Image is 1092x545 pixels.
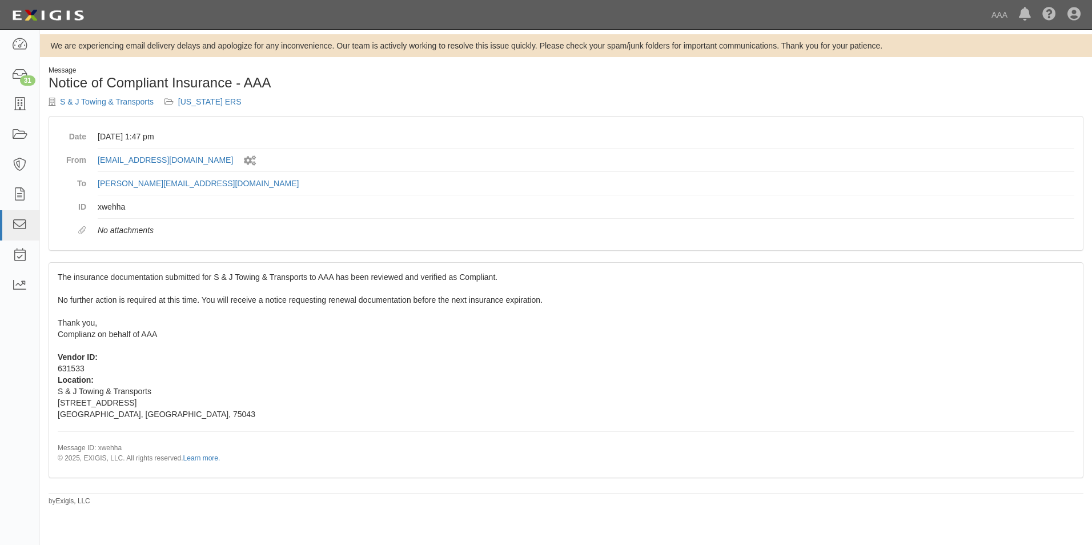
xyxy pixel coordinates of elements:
a: Learn more. [183,454,220,462]
a: Exigis, LLC [56,497,90,505]
dd: [DATE] 1:47 pm [98,125,1074,149]
dd: xwehha [98,195,1074,219]
a: AAA [986,3,1013,26]
i: Help Center - Complianz [1042,8,1056,22]
p: Message ID: xwehha © 2025, EXIGIS, LLC. All rights reserved. [58,443,1074,463]
dt: To [58,172,86,189]
a: S & J Towing & Transports [60,97,154,106]
b: Vendor ID: [58,352,98,362]
dt: ID [58,195,86,213]
img: logo-5460c22ac91f19d4615b14bd174203de0afe785f0fc80cf4dbbc73dc1793850b.png [9,5,87,26]
dt: Date [58,125,86,142]
em: No attachments [98,226,154,235]
div: We are experiencing email delivery delays and apologize for any inconvenience. Our team is active... [40,40,1092,51]
div: 31 [20,75,35,86]
b: Location: [58,375,94,384]
i: Sent by system workflow [244,156,256,166]
div: Message [49,66,557,75]
a: [US_STATE] ERS [178,97,242,106]
span: The insurance documentation submitted for S & J Towing & Transports to AAA has been reviewed and ... [58,272,1074,463]
h1: Notice of Compliant Insurance - AAA [49,75,557,90]
a: [PERSON_NAME][EMAIL_ADDRESS][DOMAIN_NAME] [98,179,299,188]
i: Attachments [78,227,86,235]
a: [EMAIL_ADDRESS][DOMAIN_NAME] [98,155,233,165]
dt: From [58,149,86,166]
small: by [49,496,90,506]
